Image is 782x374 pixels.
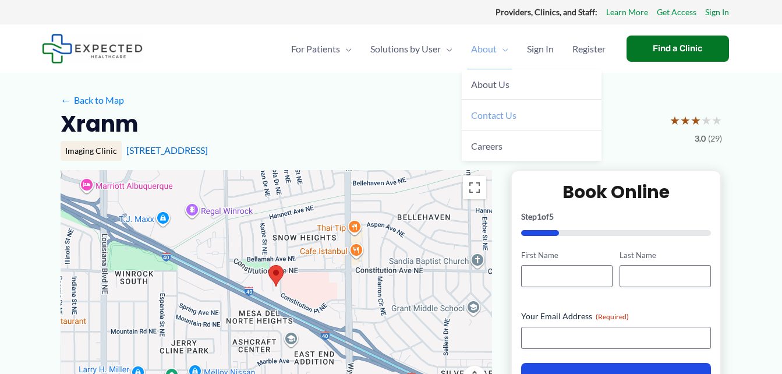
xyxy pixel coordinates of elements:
[572,29,606,69] span: Register
[61,91,124,109] a: ←Back to Map
[471,140,503,151] span: Careers
[462,100,601,130] a: Contact Us
[521,311,712,322] label: Your Email Address
[282,29,361,69] a: For PatientsMenu Toggle
[708,131,722,146] span: (29)
[549,211,554,221] span: 5
[471,79,509,90] span: About Us
[61,110,139,138] h2: Xranm
[370,29,441,69] span: Solutions by User
[462,130,601,161] a: Careers
[463,176,486,199] button: Toggle fullscreen view
[606,5,648,20] a: Learn More
[620,250,711,261] label: Last Name
[42,34,143,63] img: Expected Healthcare Logo - side, dark font, small
[518,29,563,69] a: Sign In
[537,211,542,221] span: 1
[496,7,597,17] strong: Providers, Clinics, and Staff:
[712,110,722,131] span: ★
[596,312,629,321] span: (Required)
[462,69,601,100] a: About Us
[521,213,712,221] p: Step of
[441,29,452,69] span: Menu Toggle
[61,141,122,161] div: Imaging Clinic
[705,5,729,20] a: Sign In
[527,29,554,69] span: Sign In
[521,250,613,261] label: First Name
[61,94,72,105] span: ←
[563,29,615,69] a: Register
[680,110,691,131] span: ★
[282,29,615,69] nav: Primary Site Navigation
[126,144,208,156] a: [STREET_ADDRESS]
[657,5,696,20] a: Get Access
[361,29,462,69] a: Solutions by UserMenu Toggle
[670,110,680,131] span: ★
[691,110,701,131] span: ★
[471,29,497,69] span: About
[695,131,706,146] span: 3.0
[340,29,352,69] span: Menu Toggle
[701,110,712,131] span: ★
[462,29,518,69] a: AboutMenu Toggle
[521,181,712,203] h2: Book Online
[471,110,516,121] span: Contact Us
[627,36,729,62] a: Find a Clinic
[497,29,508,69] span: Menu Toggle
[291,29,340,69] span: For Patients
